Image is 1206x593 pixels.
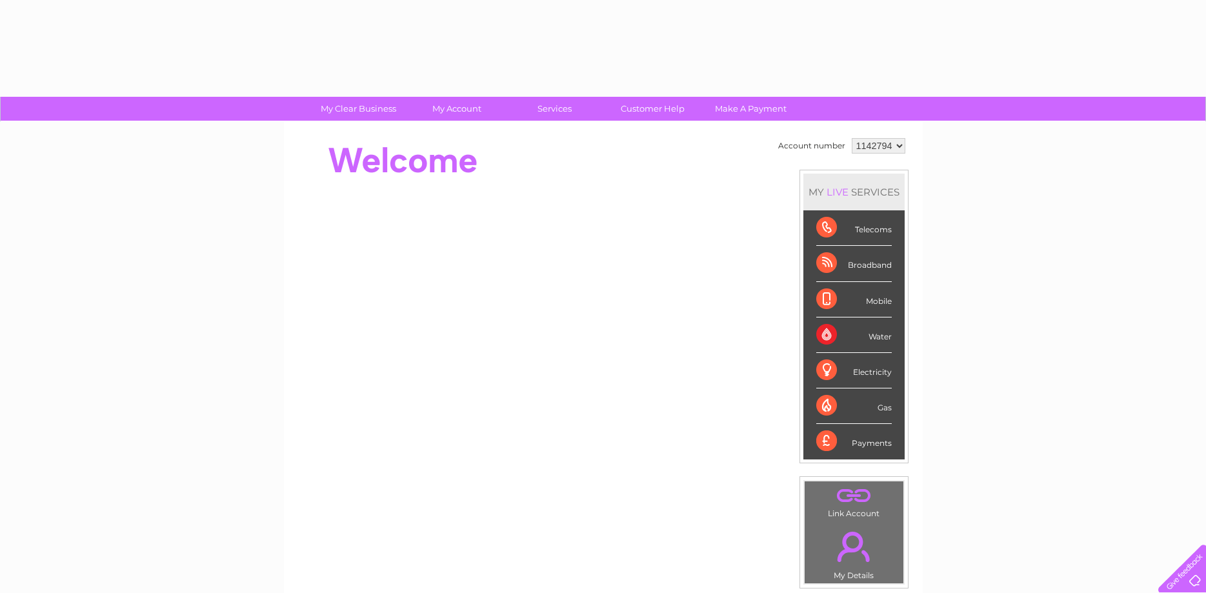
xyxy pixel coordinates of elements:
div: Electricity [816,353,892,388]
div: Gas [816,388,892,424]
a: . [808,524,900,569]
td: Account number [775,135,849,157]
div: LIVE [824,186,851,198]
a: . [808,485,900,507]
a: Make A Payment [698,97,804,121]
td: My Details [804,521,904,584]
div: Broadband [816,246,892,281]
div: Payments [816,424,892,459]
a: Customer Help [599,97,706,121]
div: Mobile [816,282,892,317]
a: My Account [403,97,510,121]
td: Link Account [804,481,904,521]
div: MY SERVICES [803,174,905,210]
div: Telecoms [816,210,892,246]
div: Water [816,317,892,353]
a: My Clear Business [305,97,412,121]
a: Services [501,97,608,121]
